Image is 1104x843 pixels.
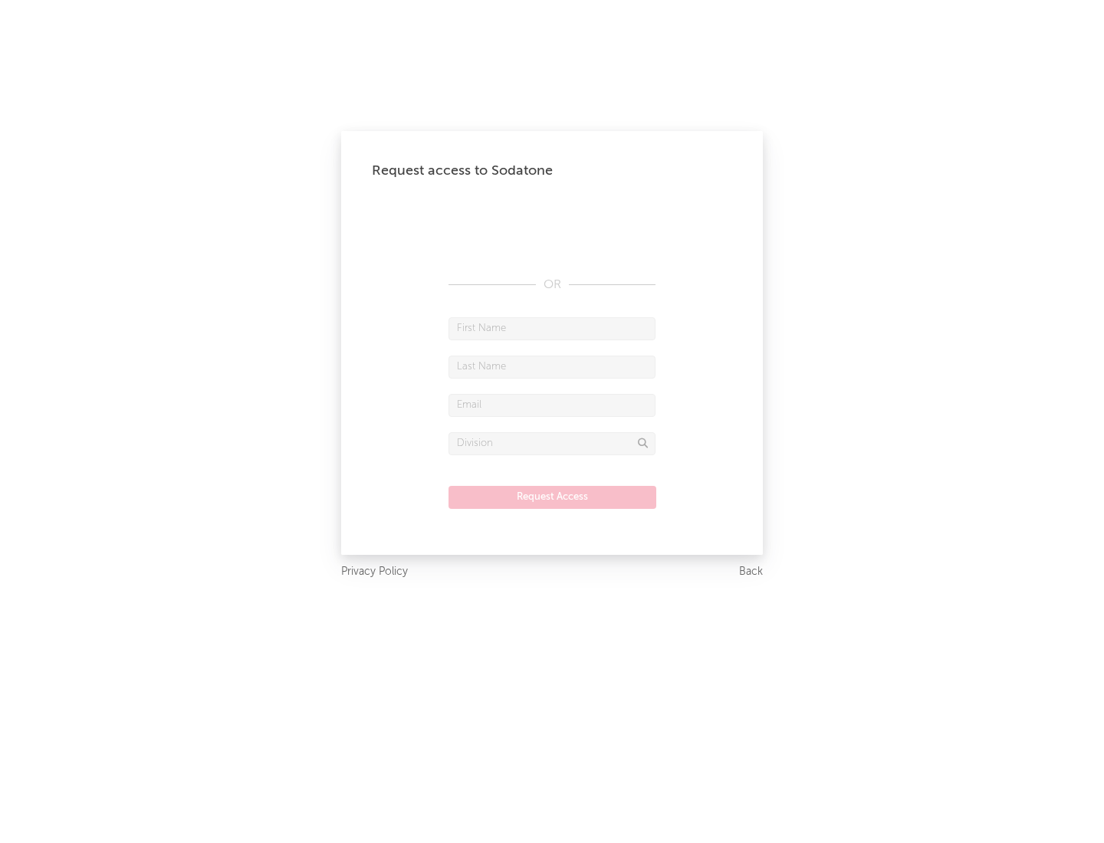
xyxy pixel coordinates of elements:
input: First Name [449,317,655,340]
input: Last Name [449,356,655,379]
input: Division [449,432,655,455]
a: Back [739,563,763,582]
input: Email [449,394,655,417]
div: Request access to Sodatone [372,162,732,180]
div: OR [449,276,655,294]
button: Request Access [449,486,656,509]
a: Privacy Policy [341,563,408,582]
